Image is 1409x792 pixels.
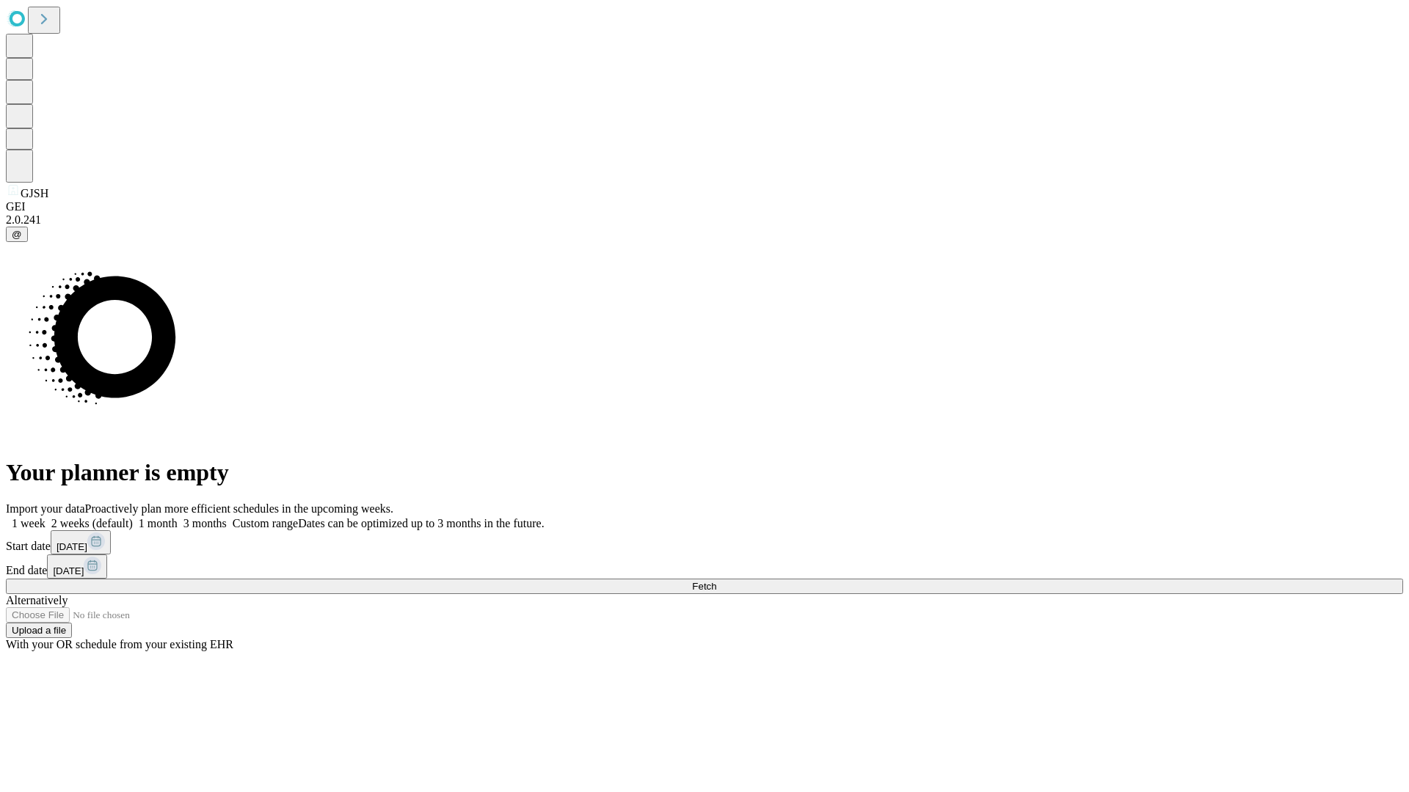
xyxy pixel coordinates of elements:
span: Alternatively [6,594,68,606]
button: [DATE] [51,530,111,554]
span: With your OR schedule from your existing EHR [6,638,233,650]
h1: Your planner is empty [6,459,1403,486]
button: Upload a file [6,623,72,638]
span: GJSH [21,187,48,199]
span: 2 weeks (default) [51,517,133,529]
button: Fetch [6,579,1403,594]
button: [DATE] [47,554,107,579]
div: 2.0.241 [6,213,1403,227]
span: [DATE] [57,541,87,552]
span: 1 week [12,517,45,529]
span: [DATE] [53,565,84,576]
span: 3 months [183,517,227,529]
span: @ [12,229,22,240]
button: @ [6,227,28,242]
div: End date [6,554,1403,579]
span: Proactively plan more efficient schedules in the upcoming weeks. [85,502,393,515]
span: Custom range [233,517,298,529]
span: 1 month [139,517,178,529]
div: GEI [6,200,1403,213]
span: Dates can be optimized up to 3 months in the future. [298,517,544,529]
span: Fetch [692,581,716,592]
div: Start date [6,530,1403,554]
span: Import your data [6,502,85,515]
